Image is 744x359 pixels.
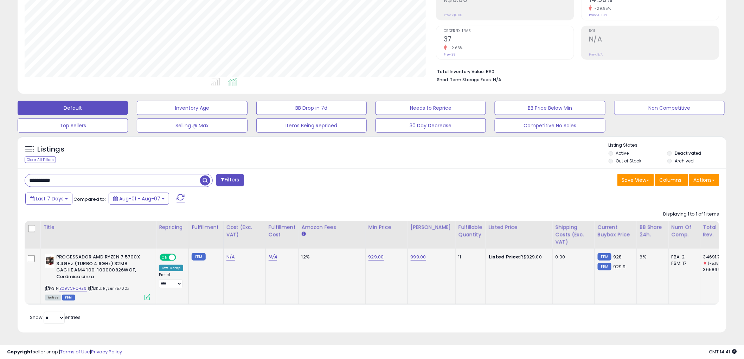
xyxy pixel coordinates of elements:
[640,224,666,238] div: BB Share 24h.
[411,224,453,231] div: [PERSON_NAME]
[708,261,724,266] small: (-5.18%)
[18,101,128,115] button: Default
[489,254,521,260] b: Listed Price:
[703,254,732,260] div: 34691.77
[556,254,589,260] div: 0.00
[675,158,694,164] label: Archived
[675,150,701,156] label: Deactivated
[589,52,603,57] small: Prev: N/A
[256,101,367,115] button: BB Drop in 7d
[616,158,642,164] label: Out of Stock
[56,254,142,282] b: PROCESSADOR AMD RYZEN 7 5700X 3.4GHz (TURBO 4.6GHz) 32MB CACHE AM4 100-100000926WOF, Cerâmica cinza
[159,273,183,288] div: Preset:
[616,150,629,156] label: Active
[592,6,611,11] small: -29.85%
[437,77,492,83] b: Short Term Storage Fees:
[458,224,483,238] div: Fulfillable Quantity
[73,196,106,203] span: Compared to:
[437,67,714,75] li: R$0
[444,29,574,33] span: Ordered Items
[447,45,463,51] small: -2.63%
[655,174,688,186] button: Columns
[45,254,54,268] img: 3116WnNTPKL._SL40_.jpg
[216,174,244,186] button: Filters
[226,254,235,261] a: N/A
[437,69,485,75] b: Total Inventory Value:
[137,118,247,133] button: Selling @ Max
[37,145,64,154] h5: Listings
[43,224,153,231] div: Title
[411,254,426,261] a: 999.00
[59,286,87,291] a: B09VCHQHZ6
[160,255,169,261] span: ON
[302,224,363,231] div: Amazon Fees
[703,267,732,273] div: 36586.52
[556,224,592,246] div: Shipping Costs (Exc. VAT)
[493,76,501,83] span: N/A
[269,254,277,261] a: N/A
[613,263,626,270] span: 929.9
[25,193,72,205] button: Last 7 Days
[589,29,719,33] span: ROI
[495,118,605,133] button: Competitive No Sales
[302,231,306,237] small: Amazon Fees.
[672,254,695,260] div: FBA: 2
[119,195,160,202] span: Aug-01 - Aug-07
[598,253,611,261] small: FBM
[376,101,486,115] button: Needs to Reprice
[256,118,367,133] button: Items Being Repriced
[444,35,574,45] h2: 37
[689,174,719,186] button: Actions
[269,224,296,238] div: Fulfillment Cost
[192,253,205,261] small: FBM
[598,224,634,238] div: Current Buybox Price
[489,254,547,260] div: R$929.00
[640,254,663,260] div: 6%
[7,349,122,355] div: seller snap | |
[609,142,726,149] p: Listing States:
[444,52,455,57] small: Prev: 38
[489,224,550,231] div: Listed Price
[703,224,729,238] div: Total Rev.
[660,177,682,184] span: Columns
[45,254,150,300] div: ASIN:
[25,156,56,163] div: Clear All Filters
[368,254,384,261] a: 929.00
[458,254,480,260] div: 11
[444,13,462,17] small: Prev: R$0.00
[495,101,605,115] button: BB Price Below Min
[30,314,81,321] span: Show: entries
[672,260,695,267] div: FBM: 17
[709,348,737,355] span: 2025-08-15 14:41 GMT
[91,348,122,355] a: Privacy Policy
[302,254,360,260] div: 12%
[45,295,61,301] span: All listings currently available for purchase on Amazon
[7,348,33,355] strong: Copyright
[376,118,486,133] button: 30 Day Decrease
[589,35,719,45] h2: N/A
[192,224,220,231] div: Fulfillment
[226,224,263,238] div: Cost (Exc. VAT)
[613,254,622,260] span: 928
[137,101,247,115] button: Inventory Age
[617,174,654,186] button: Save View
[36,195,64,202] span: Last 7 Days
[62,295,75,301] span: FBM
[60,348,90,355] a: Terms of Use
[598,263,611,270] small: FBM
[159,265,183,271] div: Low. Comp
[175,255,186,261] span: OFF
[589,13,607,17] small: Prev: 20.67%
[18,118,128,133] button: Top Sellers
[159,224,186,231] div: Repricing
[368,224,405,231] div: Min Price
[614,101,725,115] button: Non Competitive
[109,193,169,205] button: Aug-01 - Aug-07
[663,211,719,218] div: Displaying 1 to 1 of 1 items
[88,286,129,291] span: | SKU: Ryzen75700x
[672,224,697,238] div: Num of Comp.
